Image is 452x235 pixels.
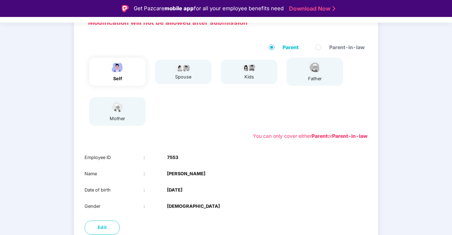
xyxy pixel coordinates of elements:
[167,170,205,177] b: [PERSON_NAME]
[240,74,258,81] div: kids
[85,221,120,235] button: Edit
[85,187,144,194] div: Date of birth
[164,5,194,12] strong: mobile app
[85,170,144,177] div: Name
[144,154,167,161] div: :
[306,61,324,74] img: svg+xml;base64,PHN2ZyBpZD0iRmF0aGVyX2ljb24iIHhtbG5zPSJodHRwOi8vd3d3LnczLm9yZy8yMDAwL3N2ZyIgeG1sbn...
[109,75,126,82] div: self
[289,5,333,12] a: Download Now
[122,5,129,12] img: Logo
[312,133,328,139] b: Parent
[144,203,167,210] div: :
[326,43,367,51] span: Parent-in-law
[109,115,126,122] div: mother
[85,154,144,161] div: Employee ID
[253,132,367,140] div: You can only cover either or
[332,133,367,139] b: Parent-in-law
[240,63,258,72] img: svg+xml;base64,PHN2ZyB4bWxucz0iaHR0cDovL3d3dy53My5vcmcvMjAwMC9zdmciIHdpZHRoPSI3OS4wMzciIGhlaWdodD...
[174,63,192,72] img: svg+xml;base64,PHN2ZyB4bWxucz0iaHR0cDovL3d3dy53My5vcmcvMjAwMC9zdmciIHdpZHRoPSI5Ny44OTciIGhlaWdodD...
[174,74,192,81] div: spouse
[98,224,107,231] span: Edit
[167,187,182,194] b: [DATE]
[167,203,220,210] b: [DEMOGRAPHIC_DATA]
[144,170,167,177] div: :
[332,5,335,12] img: Stroke
[167,154,178,161] b: 7553
[134,4,284,13] div: Get Pazcare for all your employee benefits need
[144,187,167,194] div: :
[306,75,324,82] div: father
[109,101,126,113] img: svg+xml;base64,PHN2ZyB4bWxucz0iaHR0cDovL3d3dy53My5vcmcvMjAwMC9zdmciIHdpZHRoPSI1NCIgaGVpZ2h0PSIzOC...
[85,203,144,210] div: Gender
[280,43,301,51] span: Parent
[109,61,126,74] img: svg+xml;base64,PHN2ZyBpZD0iRW1wbG95ZWVfbWFsZSIgeG1sbnM9Imh0dHA6Ly93d3cudzMub3JnLzIwMDAvc3ZnIiB3aW...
